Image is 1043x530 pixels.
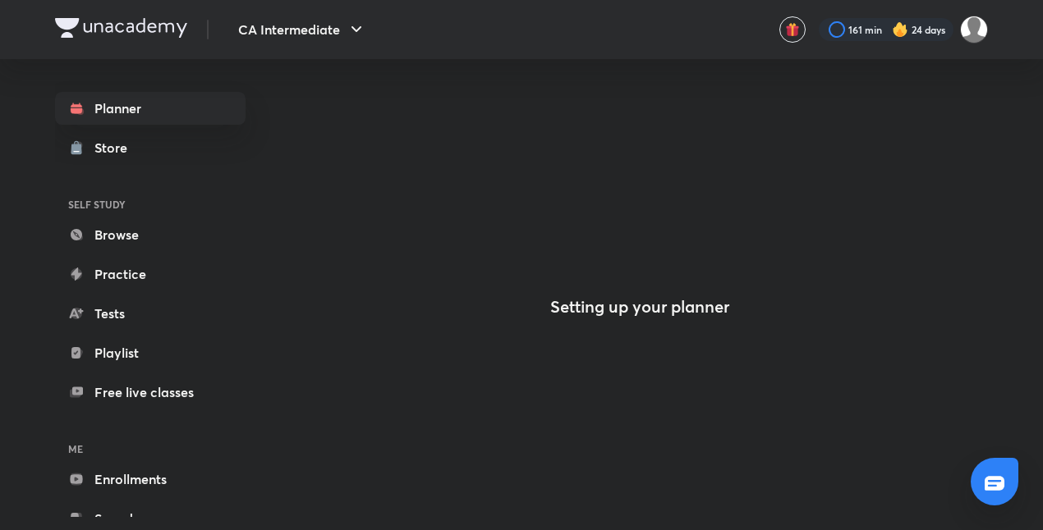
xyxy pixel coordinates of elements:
[55,376,246,409] a: Free live classes
[55,258,246,290] a: Practice
[55,435,246,463] h6: ME
[892,21,908,38] img: streak
[94,138,137,158] div: Store
[55,463,246,496] a: Enrollments
[55,336,246,369] a: Playlist
[779,16,806,43] button: avatar
[55,131,246,164] a: Store
[550,297,729,317] h4: Setting up your planner
[55,218,246,251] a: Browse
[55,297,246,330] a: Tests
[55,190,246,218] h6: SELF STUDY
[55,92,246,125] a: Planner
[55,18,187,38] img: Company Logo
[960,16,988,43] img: Drashti Patel
[785,22,800,37] img: avatar
[55,18,187,42] a: Company Logo
[228,13,376,46] button: CA Intermediate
